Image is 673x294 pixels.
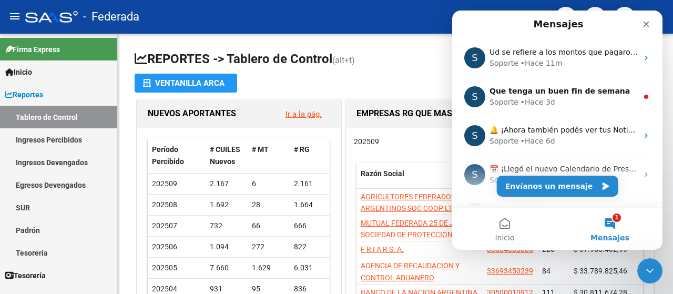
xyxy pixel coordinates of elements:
a: Ir a la pág. [285,109,322,119]
div: Soporte [37,164,66,175]
span: igualmente!!! [37,193,88,201]
div: • Hace 11m [68,47,110,58]
div: Profile image for Soporte [12,192,33,214]
div: Profile image for Soporte [12,115,33,136]
span: $ 33.789.825,46 [574,267,627,275]
span: 33693450239 [487,267,533,275]
iframe: Intercom live chat [637,258,662,283]
div: 2.167 [210,178,243,190]
span: 202509 [354,137,379,146]
span: Mensajes [138,224,177,231]
span: 202504 [152,285,177,293]
span: - Federada [83,5,139,28]
div: Soporte [37,47,66,58]
span: Que tenga un buen fin de semana [37,76,178,85]
div: Soporte [37,86,66,97]
div: 1.664 [294,199,328,211]
div: 7.660 [210,262,243,274]
span: F R I A R S. A. [361,245,404,254]
datatable-header-cell: Período Percibido [148,138,206,173]
span: 202507 [152,221,177,230]
mat-icon: menu [8,10,21,23]
span: MUTUAL FEDERADA 25 DE JUNIO SOCIEDAD DE PROTECCION RECIPROCA [361,219,471,251]
iframe: Intercom live chat [452,11,662,250]
span: # MT [252,145,269,154]
span: # CUILES Nuevos [210,145,240,166]
span: EMPRESAS RG QUE MAS APORTAN [356,108,493,118]
datatable-header-cell: Razón Social [356,163,483,197]
button: Envíanos un mensaje [45,165,166,186]
span: Inicio [5,66,32,78]
span: (alt+t) [332,55,355,65]
div: 2.161 [294,178,328,190]
datatable-header-cell: # CUILES Nuevos [206,138,248,173]
h1: REPORTES -> Tablero de Control [135,50,656,69]
span: Ud se refiere a los montos que pagaron por demás? [37,37,228,46]
span: NUEVOS APORTANTES [148,108,236,118]
div: 272 [252,241,285,253]
span: 202508 [152,200,177,209]
div: 6.031 [294,262,328,274]
button: Mensajes [105,197,210,239]
span: AGRICULTORES FEDERADOS ARGENTINOS SOC COOP LTDA [361,192,462,213]
datatable-header-cell: # RG [290,138,332,173]
span: AGENCIA DE RECAUDACION Y CONTROL ADUANERO [361,261,460,282]
span: Tesorería [5,270,46,281]
div: 66 [252,220,285,232]
div: • Hace 6d [68,125,103,136]
div: 1.692 [210,199,243,211]
span: 202506 [152,242,177,251]
div: • Hace 6d [68,164,103,175]
span: Firma Express [5,44,60,55]
span: # RG [294,145,310,154]
button: Ventanilla ARCA [135,74,237,93]
button: Ir a la pág. [277,104,330,124]
span: 84 [542,267,550,275]
span: Razón Social [361,169,404,178]
div: 28 [252,199,285,211]
div: • Hace 3d [68,86,103,97]
span: 202505 [152,263,177,272]
span: 202509 [152,179,177,188]
div: Profile image for Soporte [12,154,33,175]
div: 822 [294,241,328,253]
div: 1.629 [252,262,285,274]
datatable-header-cell: # MT [248,138,290,173]
div: 666 [294,220,328,232]
div: 1.094 [210,241,243,253]
span: Reportes [5,89,43,100]
div: 6 [252,178,285,190]
span: Inicio [43,224,62,231]
div: Soporte [37,125,66,136]
div: Ventanilla ARCA [143,74,229,93]
span: Período Percibido [152,145,184,166]
div: 732 [210,220,243,232]
div: Profile image for Soporte [12,76,33,97]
